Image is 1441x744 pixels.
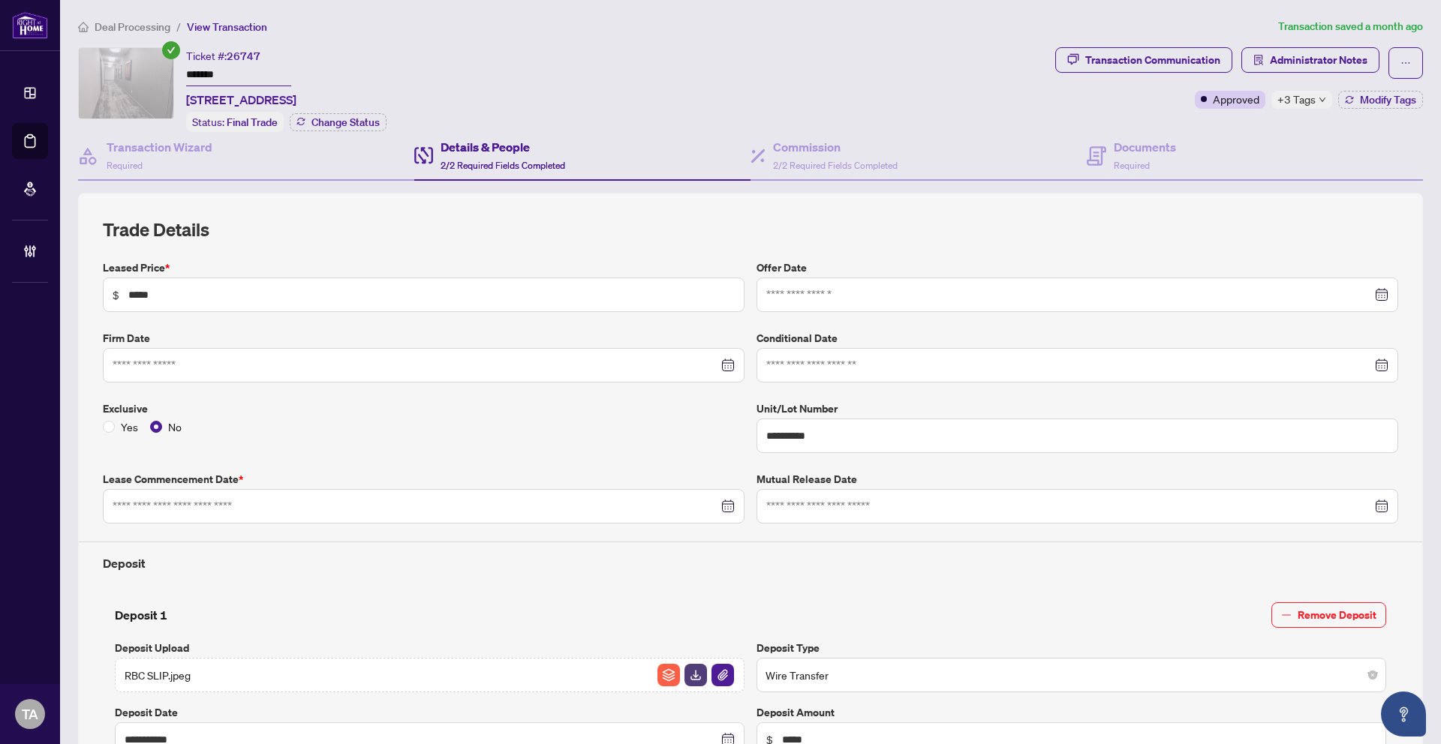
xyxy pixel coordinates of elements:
div: Status: [186,112,284,132]
label: Conditional Date [757,330,1398,346]
span: Remove Deposit [1298,603,1376,627]
span: Yes [115,418,144,435]
span: $ [113,286,119,303]
img: File Archive [657,664,680,686]
li: / [176,18,181,35]
span: minus [1281,610,1292,620]
h4: Commission [773,138,898,156]
span: close-circle [1368,670,1377,679]
label: Deposit Date [115,704,745,721]
label: Deposit Type [757,640,1386,656]
button: Remove Deposit [1271,602,1386,628]
span: 26747 [227,49,260,63]
button: Change Status [290,113,387,131]
button: Modify Tags [1338,91,1423,109]
span: +3 Tags [1277,91,1316,108]
button: Open asap [1381,691,1426,736]
button: Transaction Communication [1055,47,1232,73]
label: Mutual Release Date [757,471,1398,487]
span: down [1319,96,1326,103]
span: Modify Tags [1360,94,1416,105]
span: home [78,22,89,32]
div: Transaction Communication [1085,48,1220,72]
button: Administrator Notes [1241,47,1379,73]
span: Approved [1213,91,1259,107]
article: Transaction saved a month ago [1278,18,1423,35]
span: Required [1114,160,1150,171]
label: Leased Price [103,259,745,276]
h4: Deposit [103,554,1398,572]
span: Required [107,160,143,171]
span: solution [1253,55,1264,65]
img: IMG-C10413790_1.jpg [79,48,173,118]
div: Ticket #: [186,47,260,64]
span: 2/2 Required Fields Completed [773,160,898,171]
h4: Documents [1114,138,1176,156]
span: ellipsis [1400,58,1411,68]
span: Wire Transfer [766,661,1377,689]
button: File Archive [657,663,681,687]
span: Final Trade [227,115,278,129]
span: 2/2 Required Fields Completed [441,160,565,171]
span: Change Status [311,117,380,127]
img: File Download [684,664,707,686]
h4: Deposit 1 [115,606,167,624]
span: check-circle [162,41,180,59]
button: File Attachement [711,663,735,687]
label: Deposit Upload [115,640,745,656]
h2: Trade Details [103,217,1398,241]
span: RBC SLIP.jpeg [125,667,191,683]
span: TA [22,703,38,724]
h4: Details & People [441,138,565,156]
img: logo [12,11,48,39]
span: Deal Processing [95,20,170,34]
label: Exclusive [103,400,745,417]
button: File Download [684,663,708,687]
label: Lease Commencement Date [103,471,745,487]
span: RBC SLIP.jpegFile ArchiveFile DownloadFile Attachement [115,658,745,692]
span: [STREET_ADDRESS] [186,91,296,109]
label: Firm Date [103,330,745,346]
span: No [162,418,188,435]
h4: Transaction Wizard [107,138,212,156]
label: Unit/Lot Number [757,400,1398,417]
span: View Transaction [187,20,267,34]
span: Administrator Notes [1270,48,1367,72]
img: File Attachement [711,664,734,686]
label: Deposit Amount [757,704,1386,721]
label: Offer Date [757,259,1398,276]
